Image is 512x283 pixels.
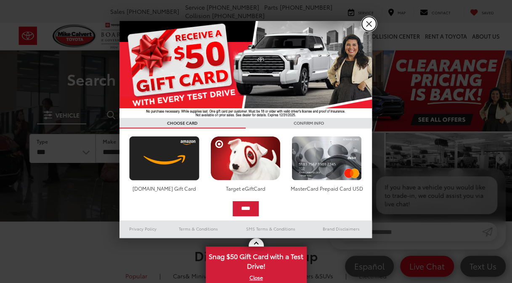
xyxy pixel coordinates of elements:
span: Snag $50 Gift Card with a Test Drive! [207,247,306,273]
div: MasterCard Prepaid Card USD [289,185,364,192]
div: Target eGiftCard [208,185,283,192]
div: [DOMAIN_NAME] Gift Card [127,185,202,192]
img: amazoncard.png [127,136,202,181]
img: 55838_top_625864.jpg [119,21,372,118]
img: mastercard.png [289,136,364,181]
a: Terms & Conditions [166,224,231,234]
h3: CONFIRM INFO [246,118,372,128]
a: Brand Disclaimers [310,224,372,234]
a: SMS Terms & Conditions [231,224,310,234]
a: Privacy Policy [119,224,167,234]
h3: CHOOSE CARD [119,118,246,128]
img: targetcard.png [208,136,283,181]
